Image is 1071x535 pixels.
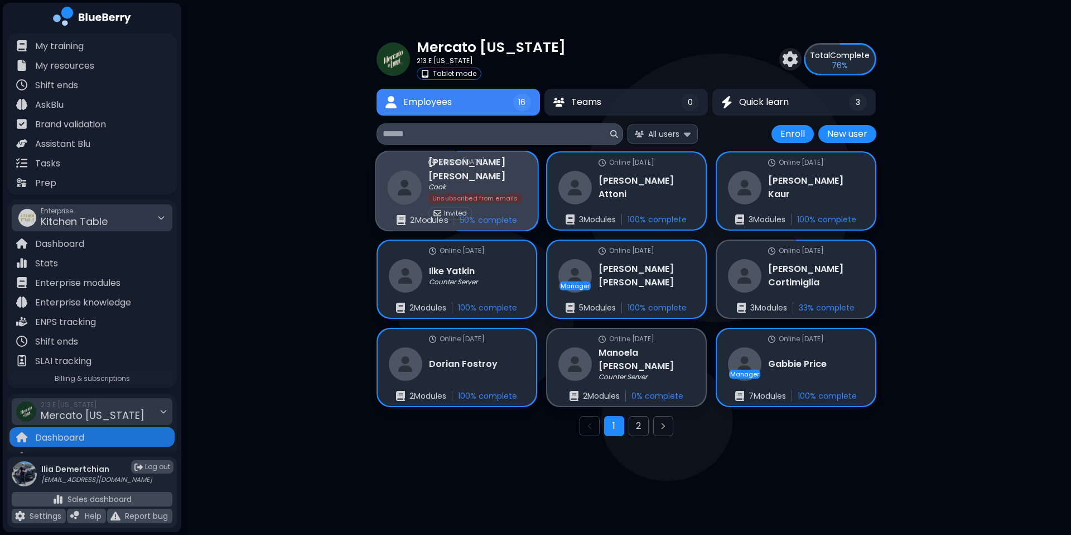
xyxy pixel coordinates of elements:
[429,278,477,286] p: Counter Server
[599,336,606,343] img: online status
[35,257,58,270] p: Stats
[609,158,654,167] p: Online [DATE]
[377,240,537,319] a: online statusOnline [DATE]restaurantIlke YatkinCounter Serverenrollments2Modules100% complete
[735,214,744,224] img: enrollments
[429,265,475,278] h3: Ilke Yatkin
[134,463,143,471] img: logout
[571,95,601,109] span: Teams
[799,303,855,313] p: 33 % complete
[35,40,84,53] p: My training
[387,170,421,204] img: restaurant
[768,262,864,289] h3: [PERSON_NAME] Cortimiglia
[16,60,27,71] img: file icon
[410,215,447,225] p: 2 Module s
[85,511,102,521] p: Help
[440,335,485,343] p: Online [DATE]
[41,400,144,409] span: 213 E [US_STATE]
[16,316,27,327] img: file icon
[35,335,78,348] p: Shift ends
[716,151,876,231] a: online statusOnline [DATE]restaurant[PERSON_NAME] Kaurenrollments3Modules100% complete
[429,336,436,343] img: online status
[41,475,152,484] p: [EMAIL_ADDRESS][DOMAIN_NAME]
[16,297,27,308] img: file icon
[422,70,428,78] img: tablet
[716,328,876,407] a: online statusOnline [DATE]restaurantManagerGabbie Priceenrollments7Modules100% complete
[628,214,687,224] p: 100 % complete
[110,511,120,521] img: file icon
[18,209,36,227] img: company thumbnail
[35,316,96,329] p: ENPS tracking
[553,98,565,107] img: Teams
[628,303,687,313] p: 100 % complete
[16,40,27,51] img: file icon
[440,246,485,255] p: Online [DATE]
[728,347,761,381] img: restaurant
[409,391,446,401] p: 2 Module s
[35,98,64,112] p: AskBlu
[125,511,168,521] p: Report bug
[653,416,673,436] button: Next page
[579,214,616,224] p: 3 Module s
[16,79,27,90] img: file icon
[16,157,27,169] img: file icon
[797,214,856,224] p: 100 % complete
[53,494,63,504] img: file icon
[768,336,775,343] img: online status
[12,461,37,486] img: profile photo
[35,451,95,464] p: Alerts & stats
[631,391,683,401] p: 0 % complete
[599,262,694,289] h3: [PERSON_NAME] [PERSON_NAME]
[12,371,172,385] a: Billing & subscriptions
[16,432,27,443] img: file icon
[546,328,707,407] a: online statusOnline [DATE]restaurantManoela [PERSON_NAME]Counter Serverenrollments2Modules0% comp...
[728,259,761,293] img: restaurant
[712,89,876,116] button: Quick learnQuick learn3
[35,296,131,309] p: Enterprise knowledge
[716,240,876,319] a: online statusOnline [DATE]restaurant[PERSON_NAME] Cortimigliaenrollments3Modules33% complete
[35,137,90,151] p: Assistant Blu
[558,347,592,381] img: restaurant
[599,372,647,381] p: Counter Server
[396,215,405,226] img: enrollments
[749,391,786,401] p: 7 Module s
[16,118,27,130] img: file icon
[35,59,94,73] p: My resources
[53,7,131,30] img: company logo
[566,214,575,224] img: enrollments
[580,416,600,436] button: Previous page
[432,195,518,202] p: Unsubscribed from emails
[599,346,694,373] h3: Manoela [PERSON_NAME]
[728,171,761,204] img: restaurant
[730,371,759,378] p: Manager
[579,303,616,313] p: 5 Module s
[798,391,857,401] p: 100 % complete
[558,171,592,204] img: restaurant
[856,97,860,107] span: 3
[417,56,473,65] p: 213 E [US_STATE]
[377,328,537,407] a: online statusOnline [DATE]restaurantDorian Fostroyenrollments2Modules100% complete
[688,97,693,107] span: 0
[375,151,539,232] a: online statusOnline [DATE]restaurant[PERSON_NAME] [PERSON_NAME]CookUnsubscribed from emailsinvite...
[779,158,824,167] p: Online [DATE]
[635,131,644,138] img: All users
[16,138,27,149] img: file icon
[428,158,436,165] img: online status
[561,283,590,289] p: Manager
[750,303,787,313] p: 3 Module s
[460,215,517,225] p: 50 % complete
[609,246,654,255] p: Online [DATE]
[648,129,679,139] span: All users
[41,408,144,422] span: Mercato [US_STATE]
[16,277,27,288] img: file icon
[818,125,876,143] button: New user
[428,156,526,183] h3: [PERSON_NAME] [PERSON_NAME]
[737,303,746,313] img: enrollments
[546,240,707,319] a: online statusOnline [DATE]restaurantManager[PERSON_NAME] [PERSON_NAME]enrollments5Modules100% com...
[389,347,422,381] img: restaurant
[604,416,624,436] button: Go to page 1
[35,431,84,445] p: Dashboard
[35,355,91,368] p: SLAI tracking
[544,89,708,116] button: TeamsTeams0
[396,391,405,401] img: enrollments
[566,303,575,313] img: enrollments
